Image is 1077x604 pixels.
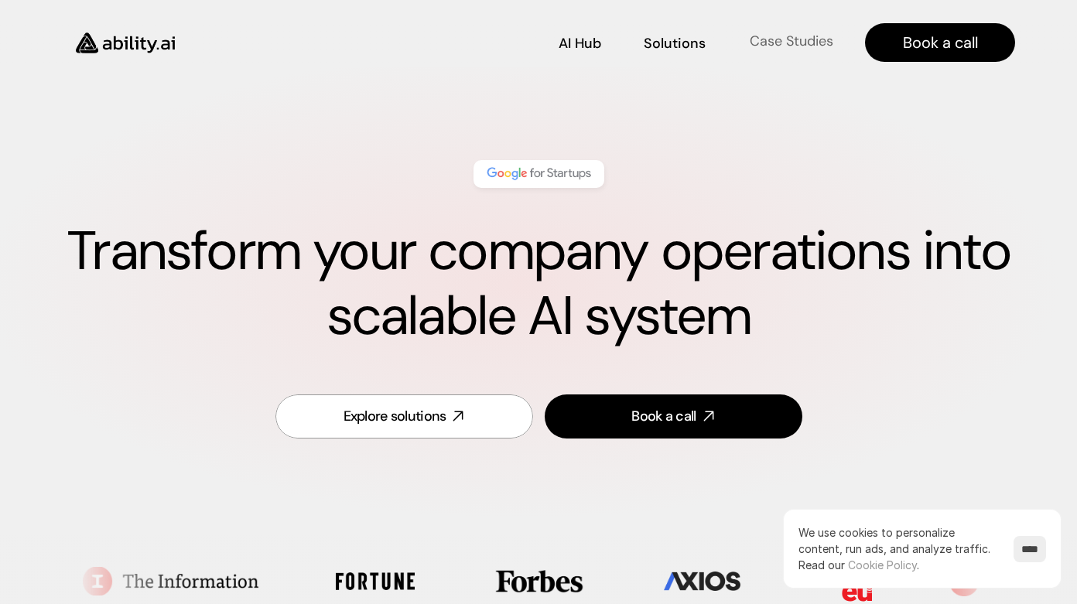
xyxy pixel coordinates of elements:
[559,29,601,56] a: AI Hub
[631,407,696,426] div: Book a call
[848,558,917,572] a: Cookie Policy
[197,23,1015,62] nav: Main navigation
[798,524,998,573] p: We use cookies to personalize content, run ads, and analyze traffic.
[748,29,834,56] a: Case Studies
[865,23,1015,62] a: Book a call
[750,32,833,51] p: Case Studies
[275,394,533,438] a: Explore solutions
[644,34,706,53] p: Solutions
[545,394,802,438] a: Book a call
[644,29,706,56] a: Solutions
[903,32,978,53] p: Book a call
[344,407,446,426] div: Explore solutions
[798,558,919,572] span: Read our .
[559,34,601,53] p: AI Hub
[62,219,1015,349] h1: Transform your company operations into scalable AI system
